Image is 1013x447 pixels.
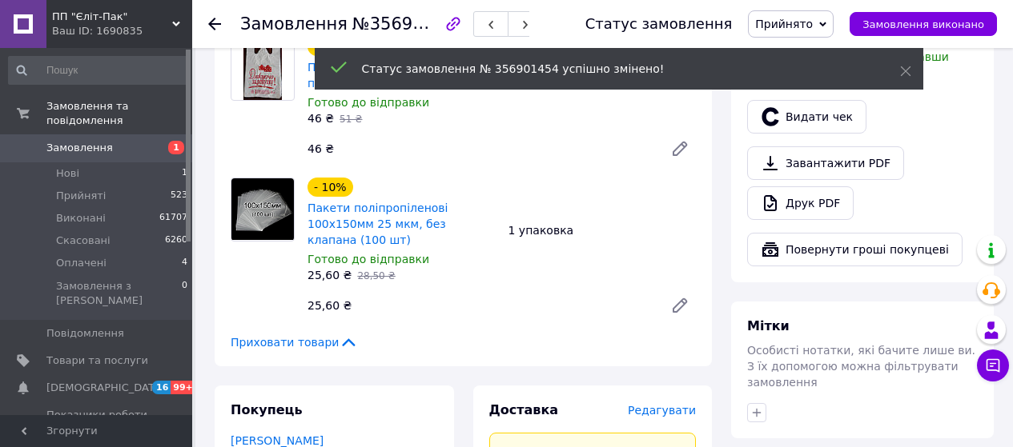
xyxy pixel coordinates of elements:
[52,10,172,24] span: ПП "Єліт-Пак"
[308,96,429,109] span: Готово до відправки
[850,12,997,36] button: Замовлення виконано
[231,334,358,350] span: Приховати товари
[747,146,904,180] a: Завантажити PDF
[489,402,559,417] span: Доставка
[208,16,221,32] div: Повернутися назад
[502,219,703,241] div: 1 упаковка
[240,14,348,34] span: Замовлення
[56,256,107,270] span: Оплачені
[747,318,790,333] span: Мітки
[747,233,963,266] button: Повернути гроші покупцеві
[308,112,334,125] span: 46 ₴
[182,279,187,308] span: 0
[46,353,148,368] span: Товари та послуги
[308,178,353,197] div: - 10%
[747,100,866,134] button: Видати чек
[308,61,468,90] a: Пакет майка Дякуємо за покупку 27x50см уп.100шт
[46,408,148,437] span: Показники роботи компанії
[56,189,106,203] span: Прийняті
[308,202,448,246] a: Пакети поліпропіленові 100х150мм 25 мкм, без клапана (100 шт)
[585,16,733,32] div: Статус замовлення
[243,38,282,100] img: Пакет майка Дякуємо за покупку 27x50см уп.100шт
[231,402,303,417] span: Покупець
[8,56,189,85] input: Пошук
[182,256,187,270] span: 4
[308,253,429,265] span: Готово до відправки
[152,381,171,394] span: 16
[862,18,984,30] span: Замовлення виконано
[46,141,113,155] span: Замовлення
[747,186,854,220] a: Друк PDF
[165,233,187,248] span: 6260
[52,24,192,38] div: Ваш ID: 1690835
[56,279,182,308] span: Замовлення з [PERSON_NAME]
[182,166,187,181] span: 1
[747,344,975,389] span: Особисті нотатки, які бачите лише ви. З їх допомогою можна фільтрувати замовлення
[46,326,124,341] span: Повідомлення
[362,61,860,77] div: Статус замовлення № 356901454 успішно змінено!
[168,141,184,154] span: 1
[231,434,324,447] a: [PERSON_NAME]
[308,269,352,281] span: 25,60 ₴
[755,18,813,30] span: Прийнято
[664,289,696,321] a: Редагувати
[628,404,696,417] span: Редагувати
[301,138,657,160] div: 46 ₴
[56,211,106,225] span: Виконані
[352,14,466,34] span: №356901454
[301,294,657,317] div: 25,60 ₴
[171,189,187,203] span: 523
[171,381,197,394] span: 99+
[159,211,187,225] span: 61707
[46,99,192,128] span: Замовлення та повідомлення
[56,233,111,248] span: Скасовані
[664,133,696,165] a: Редагувати
[56,166,79,181] span: Нові
[231,178,294,240] img: Пакети поліпропіленові 100х150мм 25 мкм, без клапана (100 шт)
[977,349,1009,381] button: Чат з покупцем
[357,270,395,281] span: 28,50 ₴
[46,381,165,395] span: [DEMOGRAPHIC_DATA]
[340,114,362,125] span: 51 ₴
